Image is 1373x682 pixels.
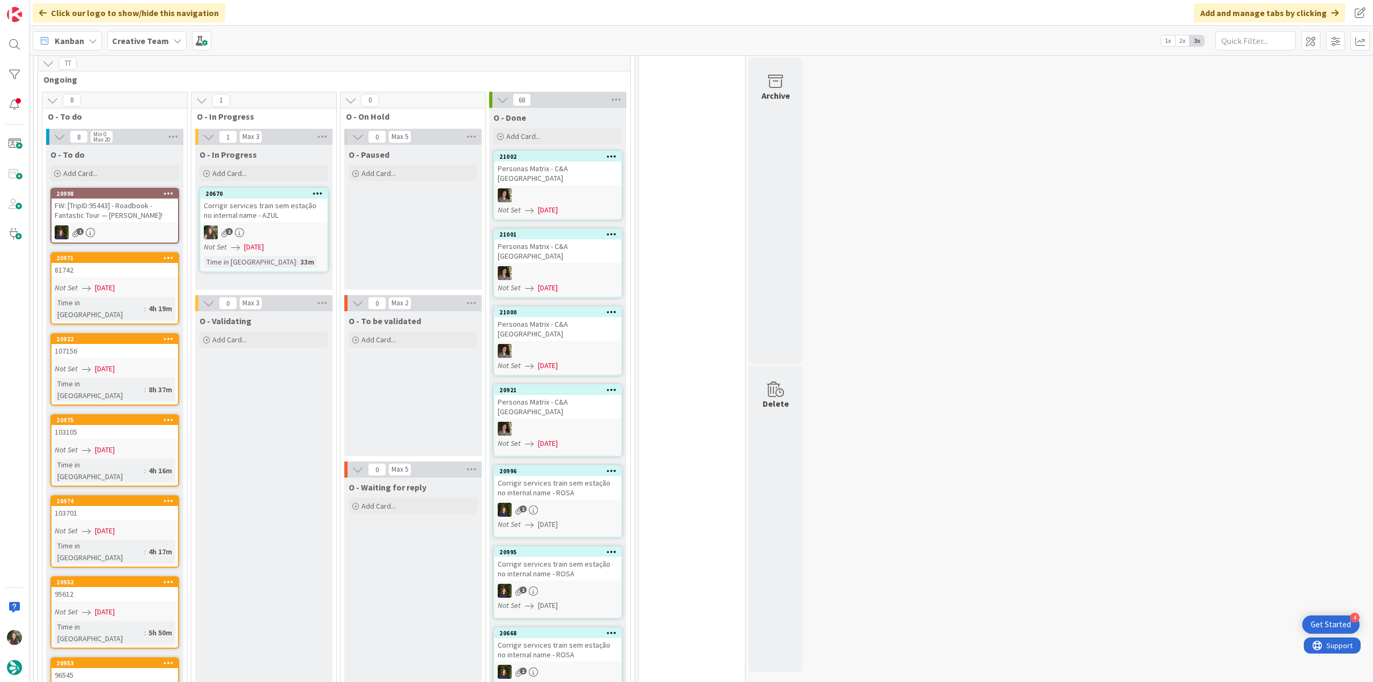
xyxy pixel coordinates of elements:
[538,204,558,216] span: [DATE]
[1302,615,1360,634] div: Open Get Started checklist, remaining modules: 4
[51,253,178,263] div: 20971
[392,300,408,306] div: Max 2
[55,34,84,47] span: Kanban
[95,444,115,456] span: [DATE]
[51,415,178,425] div: 20975
[197,111,323,122] span: O - In Progress
[499,386,621,394] div: 20921
[244,241,264,253] span: [DATE]
[204,256,296,268] div: Time in [GEOGRAPHIC_DATA]
[7,7,22,22] img: Visit kanbanzone.com
[212,168,247,178] span: Add Card...
[201,189,327,222] div: 20670Corrigir services train sem estação no internal name - AZUL
[144,303,146,314] span: :
[212,94,230,107] span: 1
[494,638,621,662] div: Corrigir services train sem estação no internal name - ROSA
[200,149,257,160] span: O - In Progress
[494,230,621,239] div: 21001
[520,586,527,593] span: 1
[494,395,621,419] div: Personas Matrix - C&A [GEOGRAPHIC_DATA]
[498,503,512,517] img: MC
[494,476,621,500] div: Corrigir services train sem estação no internal name - ROSA
[219,297,237,310] span: 0
[493,384,622,457] a: 20921Personas Matrix - C&A [GEOGRAPHIC_DATA]MSNot Set[DATE]
[499,231,621,238] div: 21001
[55,378,144,401] div: Time in [GEOGRAPHIC_DATA]
[298,256,317,268] div: 33m
[494,307,621,341] div: 21000Personas Matrix - C&A [GEOGRAPHIC_DATA]
[95,606,115,618] span: [DATE]
[51,425,178,439] div: 103105
[762,89,790,102] div: Archive
[51,189,178,199] div: 20998
[494,584,621,598] div: MC
[56,190,178,197] div: 20998
[361,168,396,178] span: Add Card...
[144,465,146,476] span: :
[296,256,298,268] span: :
[494,385,621,395] div: 20921
[146,465,175,476] div: 4h 16m
[494,665,621,679] div: MC
[392,467,408,472] div: Max 5
[51,496,178,520] div: 20974103701
[219,130,237,143] span: 1
[498,283,521,292] i: Not Set
[538,360,558,371] span: [DATE]
[494,317,621,341] div: Personas Matrix - C&A [GEOGRAPHIC_DATA]
[55,445,78,454] i: Not Set
[1311,619,1351,630] div: Get Started
[204,242,227,252] i: Not Set
[200,316,252,326] span: O - Validating
[55,621,144,644] div: Time in [GEOGRAPHIC_DATA]
[55,283,78,292] i: Not Set
[538,600,558,611] span: [DATE]
[51,577,178,587] div: 20952
[499,309,621,316] div: 21000
[56,254,178,262] div: 20971
[51,253,178,277] div: 2097181742
[499,629,621,637] div: 20668
[538,438,558,449] span: [DATE]
[55,526,78,536] i: Not Set
[51,658,178,668] div: 20953
[349,149,389,160] span: O - Paused
[1161,35,1175,46] span: 1x
[226,228,233,235] span: 1
[494,547,621,557] div: 20995
[56,659,178,667] div: 20953
[50,149,85,160] span: O - To do
[55,364,78,373] i: Not Set
[58,57,77,70] span: 77
[50,576,179,649] a: 2095295612Not Set[DATE]Time in [GEOGRAPHIC_DATA]:5h 50m
[50,188,179,244] a: 20998FW: [TripID:95443] - Roadbook - Fantastic Tour — [PERSON_NAME]!MC
[63,94,81,107] span: 8
[51,577,178,601] div: 2095295612
[498,361,521,370] i: Not Set
[95,525,115,537] span: [DATE]
[498,438,521,448] i: Not Set
[51,658,178,682] div: 2095396545
[361,501,396,511] span: Add Card...
[56,578,178,586] div: 20952
[51,344,178,358] div: 107156
[201,225,327,239] div: IG
[51,263,178,277] div: 81742
[498,205,521,215] i: Not Set
[538,519,558,530] span: [DATE]
[538,282,558,294] span: [DATE]
[498,266,512,280] img: MS
[494,188,621,202] div: MS
[146,384,175,395] div: 8h 37m
[498,344,512,358] img: MS
[498,519,521,529] i: Not Set
[93,137,110,142] div: Max 20
[205,190,327,197] div: 20670
[1194,3,1345,23] div: Add and manage tabs by clicking
[346,111,472,122] span: O - On Hold
[144,384,146,395] span: :
[498,665,512,679] img: MC
[51,225,178,239] div: MC
[493,465,622,538] a: 20996Corrigir services train sem estação no internal name - ROSAMCNot Set[DATE]
[1190,35,1204,46] span: 3x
